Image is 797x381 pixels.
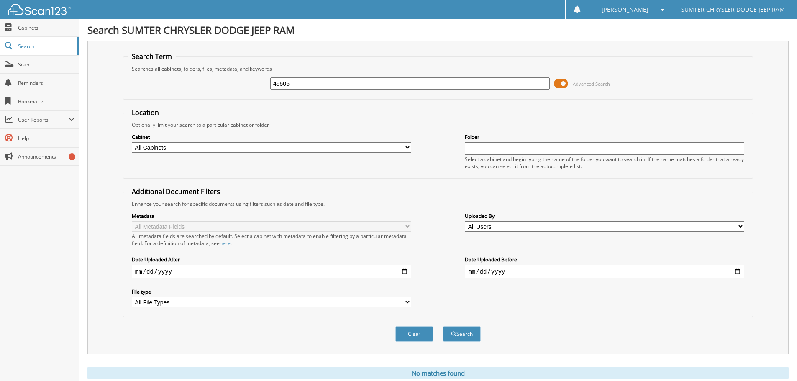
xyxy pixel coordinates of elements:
[220,240,231,247] a: here
[573,81,610,87] span: Advanced Search
[465,212,744,220] label: Uploaded By
[128,200,748,207] div: Enhance your search for specific documents using filters such as date and file type.
[18,135,74,142] span: Help
[128,65,748,72] div: Searches all cabinets, folders, files, metadata, and keywords
[87,367,789,379] div: No matches found
[465,156,744,170] div: Select a cabinet and begin typing the name of the folder you want to search in. If the name match...
[128,187,224,196] legend: Additional Document Filters
[132,256,411,263] label: Date Uploaded After
[8,4,71,15] img: scan123-logo-white.svg
[395,326,433,342] button: Clear
[128,121,748,128] div: Optionally limit your search to a particular cabinet or folder
[465,133,744,141] label: Folder
[132,133,411,141] label: Cabinet
[18,61,74,68] span: Scan
[18,43,73,50] span: Search
[18,79,74,87] span: Reminders
[443,326,481,342] button: Search
[132,265,411,278] input: start
[681,7,785,12] span: SUMTER CHRYSLER DODGE JEEP RAM
[18,153,74,160] span: Announcements
[69,153,75,160] div: 1
[465,265,744,278] input: end
[465,256,744,263] label: Date Uploaded Before
[87,23,789,37] h1: Search SUMTER CHRYSLER DODGE JEEP RAM
[132,233,411,247] div: All metadata fields are searched by default. Select a cabinet with metadata to enable filtering b...
[128,52,176,61] legend: Search Term
[18,116,69,123] span: User Reports
[128,108,163,117] legend: Location
[132,288,411,295] label: File type
[18,98,74,105] span: Bookmarks
[132,212,411,220] label: Metadata
[18,24,74,31] span: Cabinets
[602,7,648,12] span: [PERSON_NAME]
